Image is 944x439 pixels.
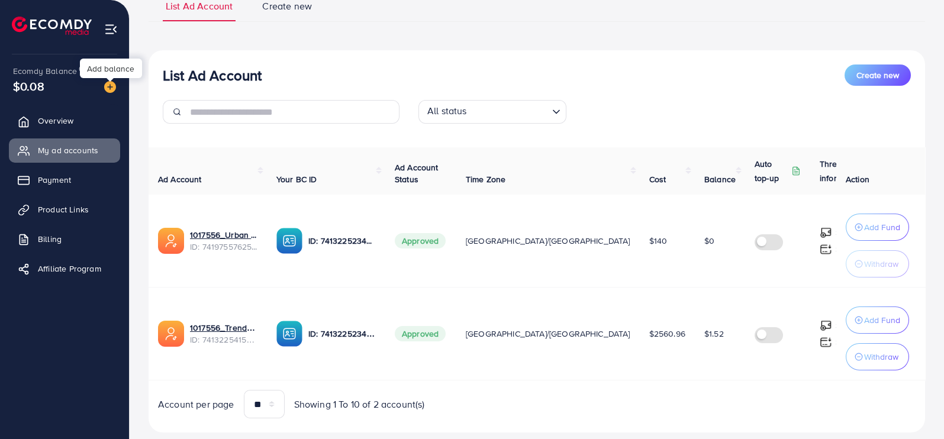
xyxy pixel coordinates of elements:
span: $0.08 [13,78,44,95]
img: ic-ba-acc.ded83a64.svg [276,228,302,254]
span: Payment [38,174,71,186]
div: <span class='underline'>1017556_Trendy Vibes_1726026072792</span></br>7413225415579582480 [190,322,257,346]
span: [GEOGRAPHIC_DATA]/[GEOGRAPHIC_DATA] [466,235,630,247]
button: Withdraw [846,343,909,370]
span: $2560.96 [649,328,685,340]
a: 1017556_Urban Home_1727546522735 [190,229,257,241]
img: top-up amount [820,336,832,348]
p: Add Fund [864,313,900,327]
img: image [104,81,116,93]
a: My ad accounts [9,138,120,162]
span: Ad Account Status [395,162,439,185]
h3: List Ad Account [163,67,262,84]
a: Payment [9,168,120,192]
span: Your BC ID [276,173,317,185]
p: Withdraw [864,350,898,364]
iframe: Chat [894,386,935,430]
button: Create new [845,64,911,86]
img: ic-ba-acc.ded83a64.svg [276,321,302,347]
a: 1017556_Trendy Vibes_1726026072792 [190,322,257,334]
span: ID: 7413225415579582480 [190,334,257,346]
img: top-up amount [820,227,832,239]
span: Product Links [38,204,89,215]
a: Billing [9,227,120,251]
a: Overview [9,109,120,133]
img: ic-ads-acc.e4c84228.svg [158,321,184,347]
div: Add balance [80,59,142,78]
span: Account per page [158,398,234,411]
span: $0 [704,235,714,247]
span: All status [425,102,469,121]
button: Add Fund [846,306,909,334]
img: top-up amount [820,319,832,332]
span: Billing [38,233,62,245]
span: [GEOGRAPHIC_DATA]/[GEOGRAPHIC_DATA] [466,328,630,340]
button: Add Fund [846,214,909,241]
span: Overview [38,115,73,127]
p: Threshold information [820,157,878,185]
span: $1.52 [704,328,724,340]
img: logo [12,17,92,35]
span: Balance [704,173,736,185]
span: Ad Account [158,173,202,185]
span: Ecomdy Balance [13,65,77,77]
p: ID: 7413225234679201808 [308,234,376,248]
span: Action [846,173,869,185]
img: ic-ads-acc.e4c84228.svg [158,228,184,254]
span: Cost [649,173,666,185]
span: Create new [856,69,899,81]
div: Search for option [418,100,566,124]
a: Product Links [9,198,120,221]
span: Showing 1 To 10 of 2 account(s) [294,398,425,411]
p: Auto top-up [755,157,789,185]
p: Add Fund [864,220,900,234]
input: Search for option [471,102,547,121]
p: Withdraw [864,257,898,271]
div: <span class='underline'>1017556_Urban Home_1727546522735</span></br>7419755762517311505 [190,229,257,253]
p: ID: 7413225234679201808 [308,327,376,341]
span: Approved [395,326,446,341]
span: Affiliate Program [38,263,101,275]
button: Withdraw [846,250,909,277]
span: ID: 7419755762517311505 [190,241,257,253]
span: My ad accounts [38,144,98,156]
span: Time Zone [466,173,505,185]
img: menu [104,22,118,36]
span: Approved [395,233,446,248]
span: $140 [649,235,668,247]
a: Affiliate Program [9,257,120,280]
img: top-up amount [820,243,832,256]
